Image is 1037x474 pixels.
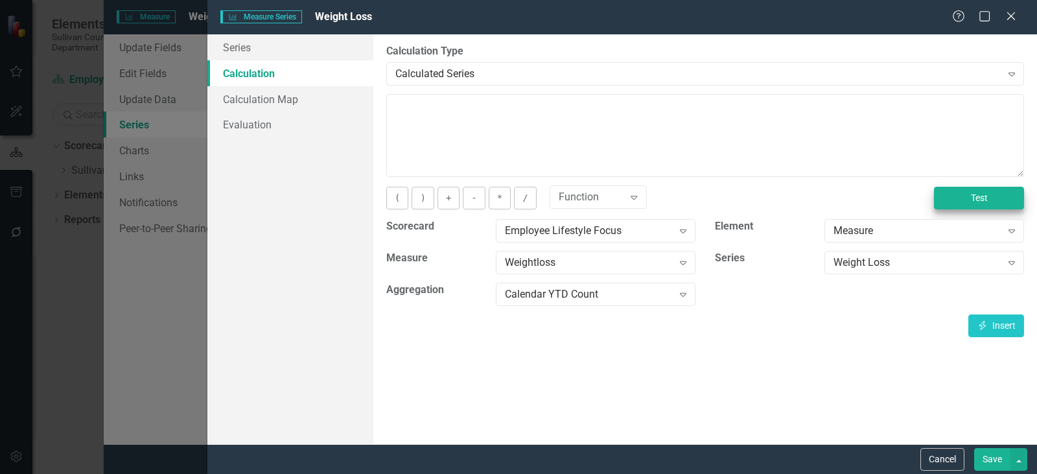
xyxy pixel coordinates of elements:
[505,287,673,302] div: Calendar YTD Count
[207,112,373,137] a: Evaluation
[207,86,373,112] a: Calculation Map
[386,44,1024,59] label: Calculation Type
[833,255,1001,270] div: Weight Loss
[505,224,673,239] div: Employee Lifestyle Focus
[386,187,408,209] button: (
[934,187,1024,209] button: Test
[968,314,1024,337] button: Insert
[207,34,373,60] a: Series
[974,448,1010,471] button: Save
[920,448,964,471] button: Cancel
[386,283,486,298] label: Aggregation
[437,187,460,209] button: +
[833,224,1001,239] div: Measure
[463,187,485,209] button: -
[559,190,624,205] div: Function
[715,251,815,266] label: Series
[220,10,302,23] span: Measure Series
[412,187,434,209] button: )
[386,251,486,266] label: Measure
[715,219,815,234] label: Element
[505,255,673,270] div: Weightloss
[207,60,373,86] a: Calculation
[386,219,486,234] label: Scorecard
[315,10,372,23] span: Weight Loss
[514,187,536,209] button: /
[395,66,1001,81] div: Calculated Series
